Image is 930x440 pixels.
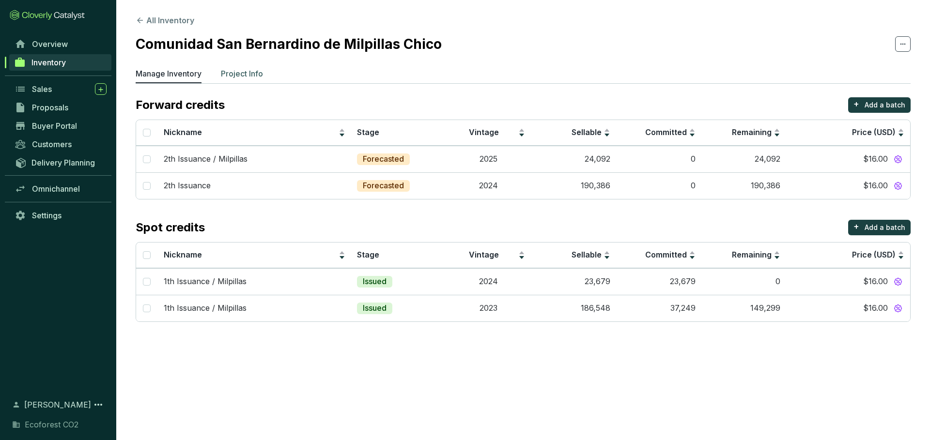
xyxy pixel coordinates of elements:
a: Inventory [9,54,111,71]
p: + [853,97,859,111]
span: Sales [32,84,52,94]
span: Customers [32,139,72,149]
button: +Add a batch [848,220,911,235]
span: Stage [357,250,379,259]
th: Stage [351,120,446,146]
span: Sellable [572,250,602,259]
td: 186,548 [531,295,616,321]
p: Forecasted [363,154,404,165]
span: Delivery Planning [31,158,95,167]
span: Inventory [31,58,66,67]
button: +Add a batch [848,97,911,113]
th: Stage [351,243,446,268]
td: 23,679 [616,268,701,295]
span: $16.00 [863,154,888,165]
span: Vintage [469,250,499,259]
span: Proposals [32,103,68,112]
a: Customers [10,136,111,152]
span: Price (USD) [852,250,896,259]
span: Buyer Portal [32,121,77,131]
p: Spot credits [136,220,205,235]
p: 1th Issuance / Milpillas [164,303,247,314]
p: 1th Issuance / Milpillas [164,276,247,287]
td: 2024 [446,172,531,199]
span: Overview [32,39,68,49]
td: 2023 [446,295,531,321]
span: Nickname [164,127,202,137]
p: Add a batch [865,223,905,232]
span: Stage [357,127,379,137]
span: Nickname [164,250,202,259]
p: + [853,220,859,233]
span: Settings [32,211,62,220]
span: $16.00 [863,276,888,287]
h2: Comunidad San Bernardino de Milpillas Chico [136,34,442,54]
td: 24,092 [531,146,616,172]
span: Vintage [469,127,499,137]
span: Remaining [732,127,772,137]
p: Project Info [221,68,263,79]
span: $16.00 [863,181,888,191]
td: 2025 [446,146,531,172]
td: 149,299 [701,295,787,321]
a: Overview [10,36,111,52]
p: Issued [363,303,387,314]
a: Delivery Planning [10,154,111,170]
a: Proposals [10,99,111,116]
span: Sellable [572,127,602,137]
td: 190,386 [701,172,787,199]
td: 23,679 [531,268,616,295]
p: Manage Inventory [136,68,201,79]
span: [PERSON_NAME] [24,399,91,410]
td: 24,092 [701,146,787,172]
span: Remaining [732,250,772,259]
span: Price (USD) [852,127,896,137]
p: Issued [363,276,387,287]
a: Sales [10,81,111,97]
button: All Inventory [136,15,194,26]
a: Settings [10,207,111,224]
td: 0 [701,268,787,295]
span: Committed [645,127,687,137]
td: 37,249 [616,295,701,321]
a: Omnichannel [10,181,111,197]
td: 0 [616,146,701,172]
p: Forward credits [136,97,225,113]
td: 0 [616,172,701,199]
p: 2th Issuance [164,181,211,191]
span: Omnichannel [32,184,80,194]
p: Add a batch [865,100,905,110]
td: 190,386 [531,172,616,199]
p: Forecasted [363,181,404,191]
a: Buyer Portal [10,118,111,134]
td: 2024 [446,268,531,295]
span: Committed [645,250,687,259]
span: $16.00 [863,303,888,314]
span: Ecoforest CO2 [25,419,78,430]
p: 2th Issuance / Milpillas [164,154,248,165]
